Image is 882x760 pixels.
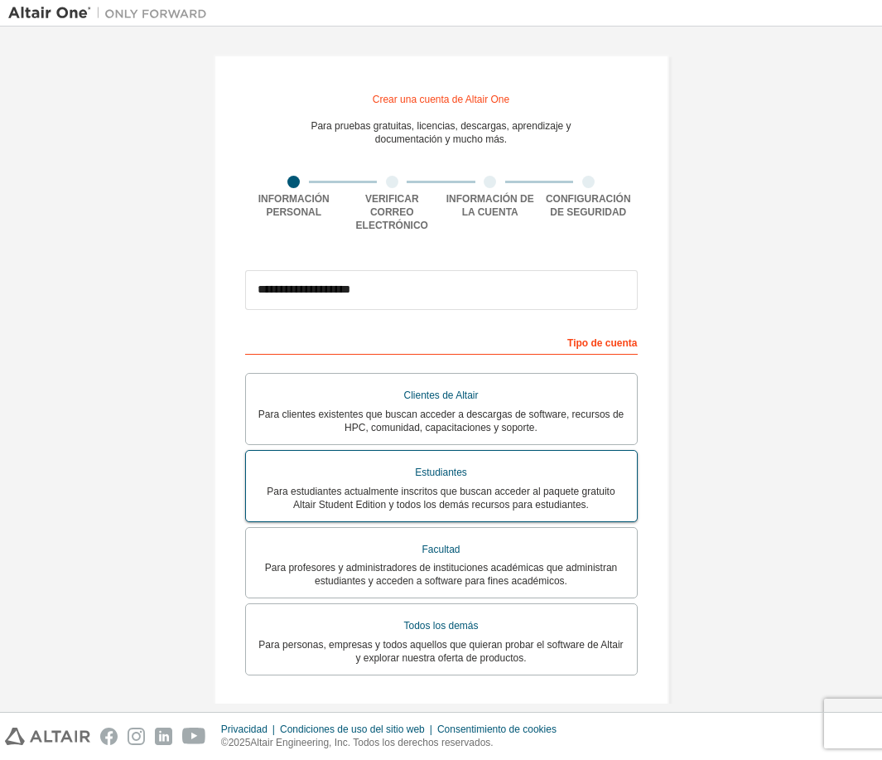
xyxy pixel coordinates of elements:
font: Información de la cuenta [446,193,534,218]
font: Tipo de cuenta [567,337,637,349]
font: Para personas, empresas y todos aquellos que quieran probar el software de Altair y explorar nues... [258,639,623,664]
font: Altair Engineering, Inc. Todos los derechos reservados. [250,737,493,748]
img: youtube.svg [182,728,206,745]
font: Información personal [258,193,330,218]
font: Condiciones de uso del sitio web [280,724,425,735]
font: Facultad [422,544,460,555]
img: linkedin.svg [155,728,172,745]
img: Altair Uno [8,5,215,22]
font: Para pruebas gratuitas, licencias, descargas, aprendizaje y [311,120,571,132]
font: 2025 [229,737,251,748]
font: Estudiantes [415,467,467,478]
img: facebook.svg [100,728,118,745]
img: altair_logo.svg [5,728,90,745]
font: Para clientes existentes que buscan acceder a descargas de software, recursos de HPC, comunidad, ... [258,409,624,433]
font: Configuración de seguridad [546,193,631,218]
font: Verificar correo electrónico [356,193,428,231]
font: Clientes de Altair [403,390,478,401]
font: © [221,737,229,748]
img: instagram.svg [128,728,145,745]
font: Todos los demás [403,620,478,632]
font: Para estudiantes actualmente inscritos que buscan acceder al paquete gratuito Altair Student Edit... [267,486,615,511]
font: Consentimiento de cookies [437,724,557,735]
font: Crear una cuenta de Altair One [373,94,509,105]
font: documentación y mucho más. [375,133,507,145]
font: Privacidad [221,724,267,735]
font: Para profesores y administradores de instituciones académicas que administran estudiantes y acced... [265,562,618,587]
